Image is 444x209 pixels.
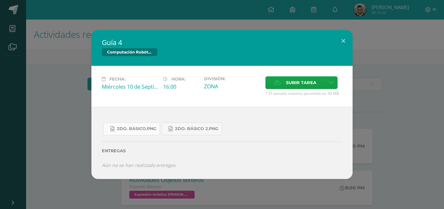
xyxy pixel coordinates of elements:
[204,83,260,90] div: ZONA
[162,123,222,135] a: 2do. Básico 2.png
[286,77,316,89] span: Subir tarea
[265,91,342,96] span: * El tamaño máximo permitido es 50 MB
[117,126,156,131] span: 2do. Básico.png
[204,76,260,81] label: División:
[102,148,342,153] label: Entregas
[103,123,160,135] a: 2do. Básico.png
[171,77,185,82] span: Hora:
[102,83,158,90] div: Miércoles 10 de Septiembre
[102,48,157,56] span: Computación Robótica
[163,83,199,90] div: 16:00
[102,162,176,168] i: Aún no se han realizado entregas
[175,126,218,131] span: 2do. Básico 2.png
[102,38,342,47] h2: Guía 4
[334,30,353,52] button: Close (Esc)
[109,77,125,82] span: Fecha:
